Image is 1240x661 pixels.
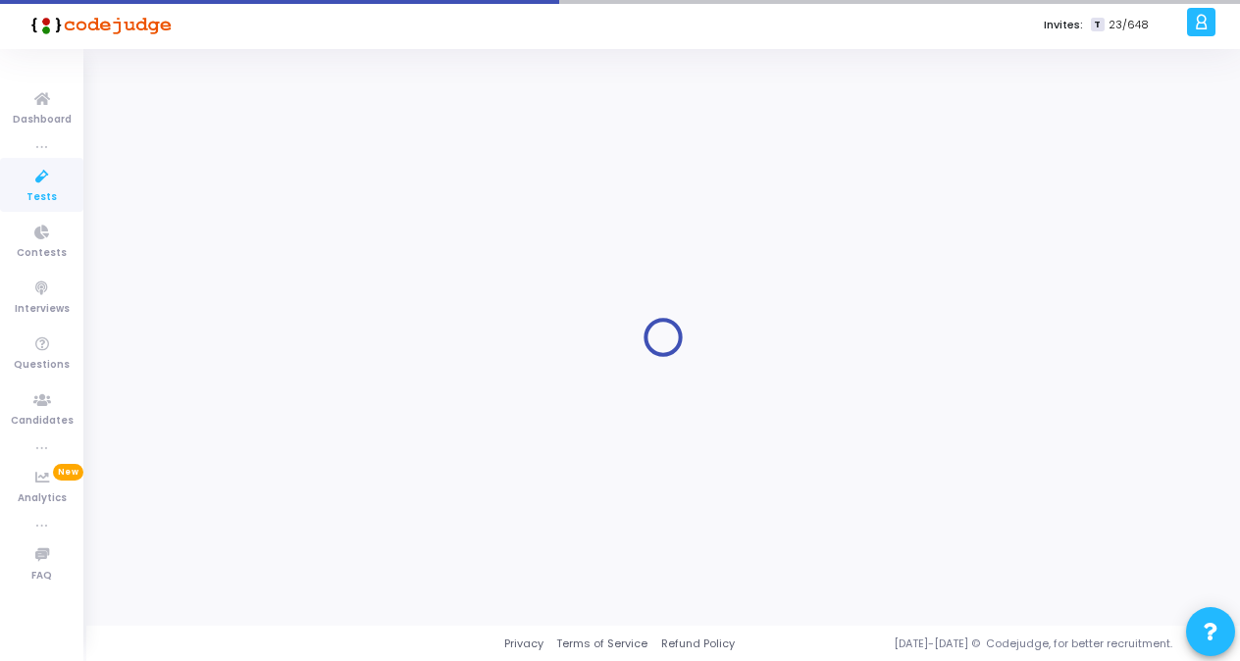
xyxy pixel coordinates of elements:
[14,357,70,374] span: Questions
[53,464,83,481] span: New
[26,189,57,206] span: Tests
[504,636,543,652] a: Privacy
[735,636,1215,652] div: [DATE]-[DATE] © Codejudge, for better recruitment.
[1109,17,1149,33] span: 23/648
[31,568,52,585] span: FAQ
[17,245,67,262] span: Contests
[556,636,647,652] a: Terms of Service
[18,490,67,507] span: Analytics
[15,301,70,318] span: Interviews
[25,5,172,44] img: logo
[13,112,72,128] span: Dashboard
[1044,17,1083,33] label: Invites:
[11,413,74,430] span: Candidates
[661,636,735,652] a: Refund Policy
[1091,18,1104,32] span: T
